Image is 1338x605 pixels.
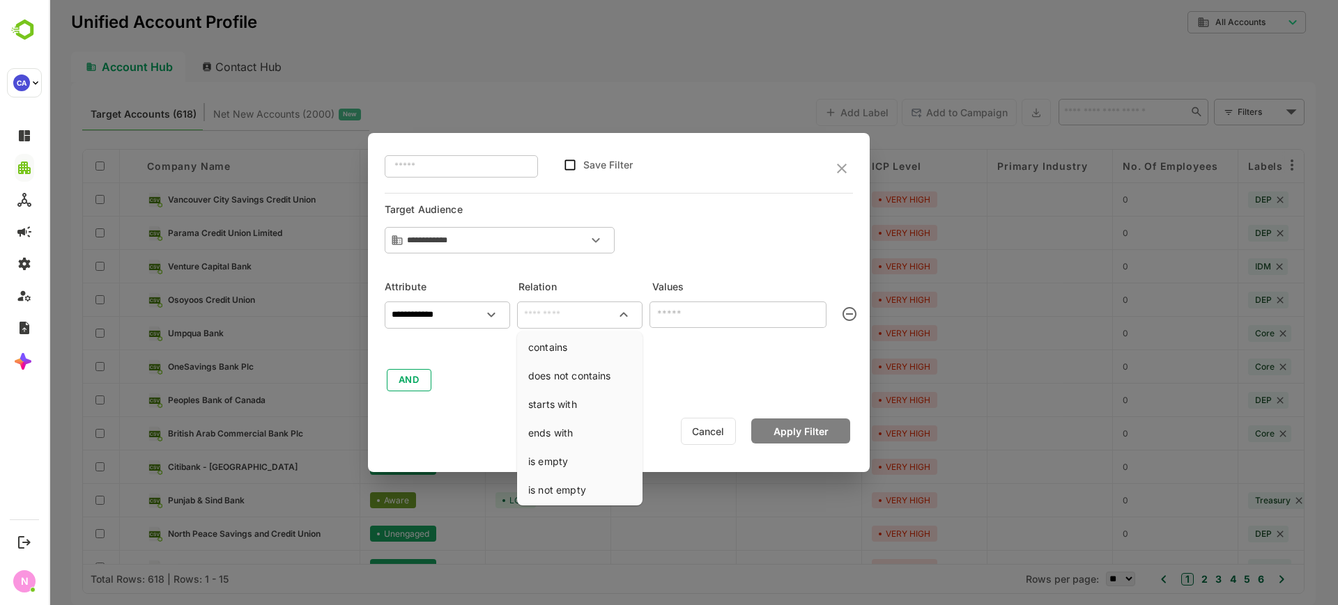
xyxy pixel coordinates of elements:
[537,230,557,250] button: Open
[7,17,43,43] img: BambooboxLogoMark.f1c84d78b4c51b1a7b5f700c9845e183.svg
[15,533,33,551] button: Logout
[336,205,461,221] h6: Target Audience
[13,74,30,91] div: CA
[471,391,591,417] li: starts with
[13,570,36,592] div: N
[632,418,687,445] button: Cancel
[470,278,595,295] h6: Relation
[702,418,801,443] button: Apply Filter
[785,162,801,175] button: close
[471,334,591,360] li: contains
[336,278,461,295] h6: Attribute
[535,159,584,171] label: Save Filter
[784,297,817,331] button: clear
[433,305,452,324] button: Open
[471,363,591,388] li: does not contains
[471,448,591,474] li: is empty
[565,305,585,324] button: Close
[471,420,591,446] li: ends with
[471,477,591,503] li: is not empty
[603,278,804,295] h6: Values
